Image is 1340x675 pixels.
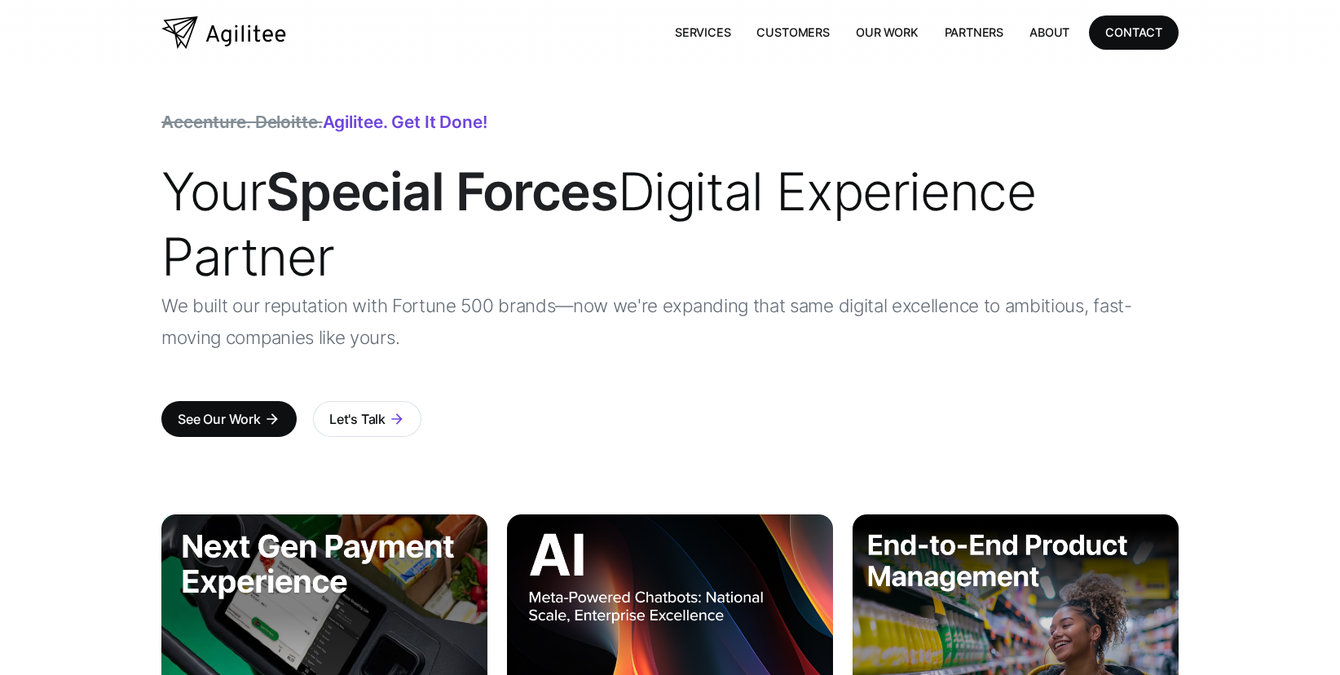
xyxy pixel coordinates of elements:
div: arrow_forward [389,411,405,427]
div: Let's Talk [329,408,386,430]
a: About [1016,15,1082,49]
a: Partners [932,15,1017,49]
div: arrow_forward [264,411,280,427]
span: Accenture. Deloitte. [161,112,323,132]
span: Your Digital Experience Partner [161,160,1035,288]
a: Customers [743,15,842,49]
p: We built our reputation with Fortune 500 brands—now we're expanding that same digital excellence ... [161,289,1179,353]
a: home [161,16,286,49]
div: See Our Work [178,408,261,430]
strong: Special Forces [266,160,617,223]
div: CONTACT [1105,22,1162,42]
a: See Our Workarrow_forward [161,401,297,437]
div: Agilitee. Get it done! [161,114,487,130]
a: CONTACT [1089,15,1179,49]
a: Our Work [843,15,932,49]
a: Let's Talkarrow_forward [313,401,421,437]
a: Services [662,15,744,49]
